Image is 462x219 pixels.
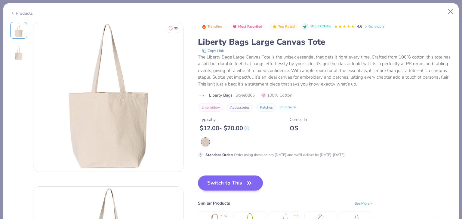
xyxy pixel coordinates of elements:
[174,27,178,30] span: 33
[220,214,223,216] div: ★
[278,25,295,28] span: Top Rated
[10,10,33,16] div: Products
[229,23,266,31] button: Badge Button
[365,24,385,29] a: 5 Reviews
[224,214,227,218] div: 4.7
[205,152,233,157] strong: Standard Order :
[238,25,262,28] span: Most Favorited
[198,200,230,206] div: Similar Products
[256,103,276,112] button: Patches
[200,116,249,123] div: Typically
[209,92,233,98] span: Liberty Bags
[445,6,456,17] button: Close
[334,22,355,31] div: 4.6 Stars
[11,46,26,60] img: Back
[198,103,223,112] button: Embroidery
[279,105,296,110] div: Print Guide
[310,24,331,29] span: 185.3K Clicks
[290,124,307,132] div: OS
[293,214,296,216] div: ★
[198,36,452,48] div: Liberty Bags Large Canvas Tote
[198,175,263,190] button: Switch to This
[33,22,183,172] img: Front
[355,201,373,206] div: See More
[198,54,452,88] div: The Liberty Bags Large Canvas Tote is the unisex essential that gets it right every time. Crafted...
[297,214,298,218] div: 4
[205,152,346,157] div: Order using these colors [DATE] and we'll deliver by [DATE]-[DATE].
[272,24,277,29] img: Top Rated sort
[200,48,226,54] button: copy to clipboard
[202,24,206,29] img: Trending sort
[269,23,298,31] button: Badge Button
[357,24,362,29] span: 4.6
[200,124,249,132] div: $ 12.00 - $ 20.00
[198,93,206,98] img: brand logo
[290,116,307,123] div: Comes In
[208,25,222,28] span: Trending
[232,24,237,29] img: Most Favorited sort
[166,24,180,33] button: Like
[226,103,253,112] button: Accessories
[261,92,292,98] span: 100% Cotton
[199,23,226,31] button: Badge Button
[236,92,255,98] span: Style 8866
[11,23,26,37] img: Front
